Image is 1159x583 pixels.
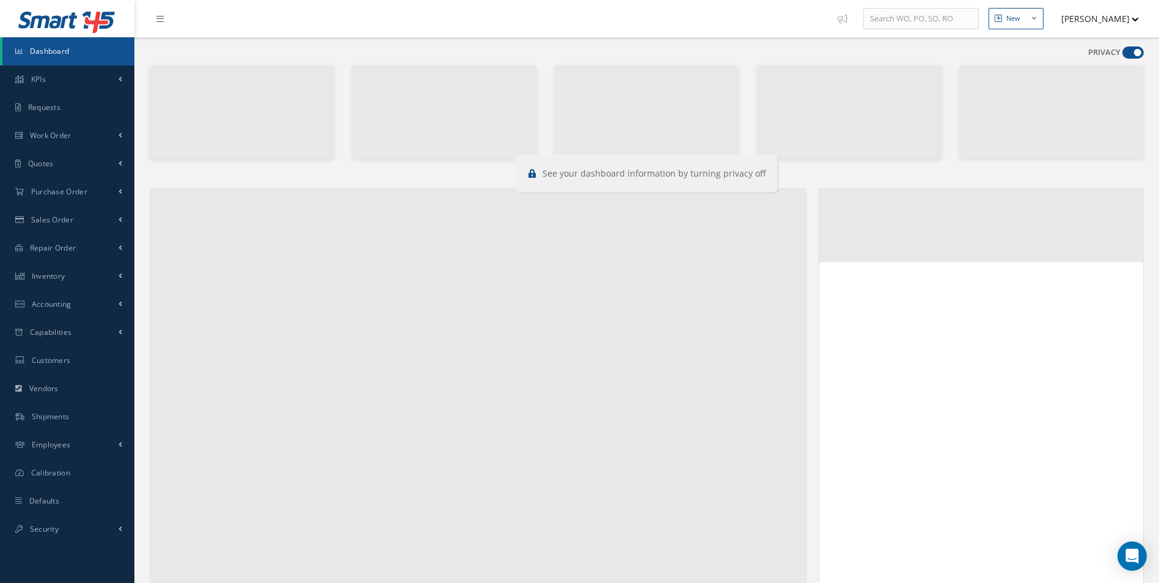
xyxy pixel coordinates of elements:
span: KPIs [31,74,46,84]
span: Vendors [29,383,59,394]
span: Calibration [31,468,70,478]
span: Accounting [32,299,71,309]
span: Dashboard [30,46,70,56]
span: Sales Order [31,215,73,225]
span: Shipments [32,411,70,422]
input: Search WO, PO, SO, RO [863,8,979,30]
span: Capabilities [30,327,72,337]
span: Inventory [32,271,65,281]
span: Repair Order [30,243,76,253]
span: See your dashboard information by turning privacy off [543,167,766,179]
span: Security [30,524,59,534]
span: Customers [32,355,71,365]
div: New [1006,13,1020,24]
label: PRIVACY [1088,46,1121,59]
span: Quotes [28,158,54,169]
span: Employees [32,439,71,450]
span: Work Order [30,130,71,141]
span: Requests [28,102,60,112]
button: [PERSON_NAME] [1050,7,1139,31]
span: Defaults [29,496,59,506]
div: Open Intercom Messenger [1117,541,1147,571]
a: Dashboard [2,37,134,65]
span: Purchase Order [31,186,87,197]
button: New [989,8,1044,29]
